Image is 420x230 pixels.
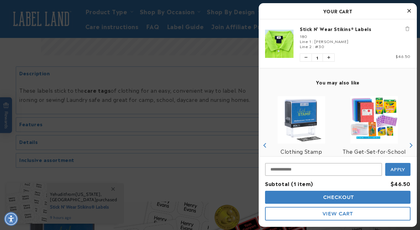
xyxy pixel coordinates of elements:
[350,96,398,144] img: View The Get-Set-for-School Kit
[265,29,293,58] img: Stick N' Wear Stikins® Labels
[265,90,338,201] div: product
[300,38,311,44] span: Line 1
[313,43,314,49] span: :
[314,38,348,44] span: [PERSON_NAME]
[265,6,411,16] h2: Your Cart
[22,35,84,47] button: Do these labels need ironing?
[300,34,411,39] div: 180
[391,167,405,172] span: Apply
[341,147,407,165] a: View The Get-Set-for-School Kit
[265,191,411,204] button: Checkout
[323,211,353,217] span: View Cart
[4,212,18,226] div: Accessibility Menu
[265,79,411,85] h4: You may also like
[312,38,313,44] span: :
[315,43,324,49] span: #30
[278,96,325,144] img: Clothing Stamp - Label Land
[281,147,322,156] a: View Clothing Stamp
[265,180,313,187] span: Subtotal (1 item)
[404,6,414,16] button: Close Cart
[396,53,411,59] span: $46.50
[300,43,312,49] span: Line 2
[265,207,411,221] button: View Cart
[406,140,415,150] button: Next
[260,140,270,150] button: Previous
[385,163,411,176] button: Apply
[300,54,312,61] button: Decrease quantity of Stick N' Wear Stikins® Labels
[323,54,334,61] button: Increase quantity of Stick N' Wear Stikins® Labels
[391,179,411,188] div: $46.50
[5,18,84,30] button: Can these labels be used on uniforms?
[265,19,411,68] li: product
[404,26,411,32] button: Remove Stick N' Wear Stikins® Labels
[312,54,323,61] span: 1
[265,163,382,176] input: Input Discount
[322,194,354,200] span: Checkout
[300,26,411,32] a: Stick N' Wear Stikins® Labels
[338,90,411,201] div: product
